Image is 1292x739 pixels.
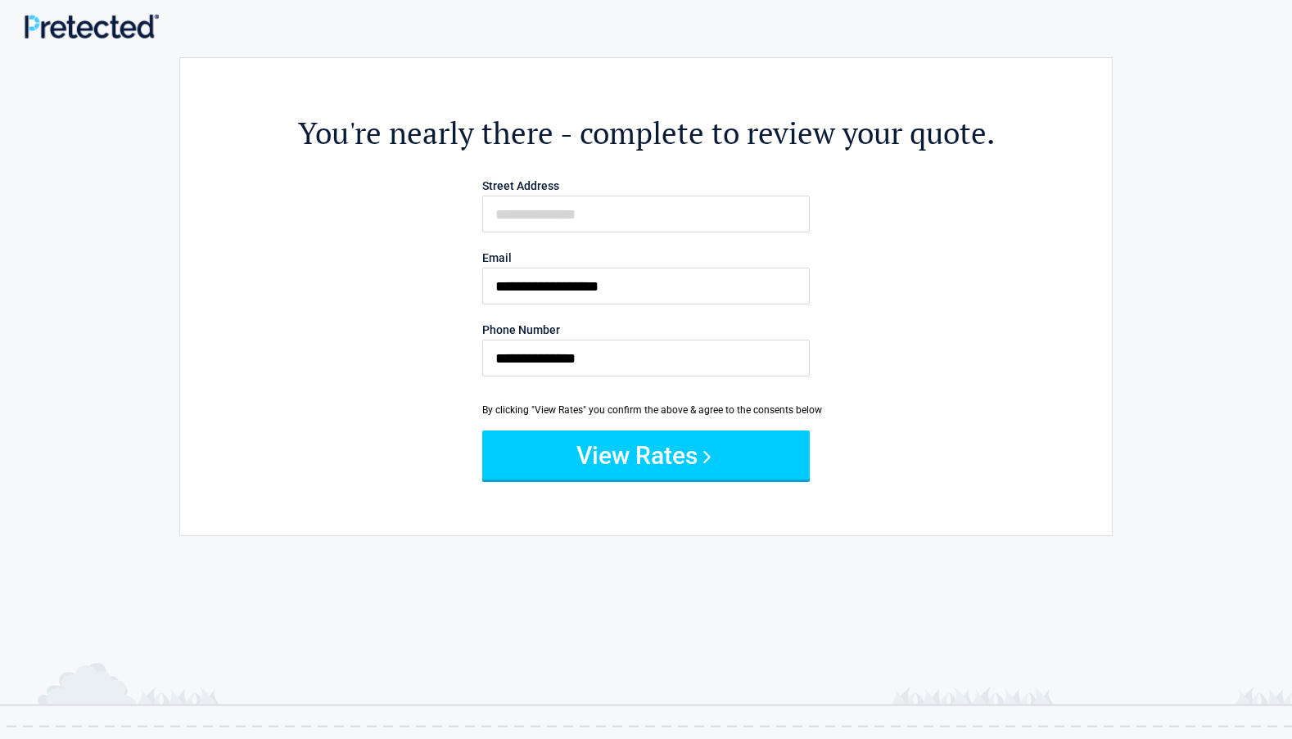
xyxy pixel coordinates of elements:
[482,430,810,480] button: View Rates
[25,14,159,38] img: Main Logo
[270,113,1022,153] h2: You're nearly there - complete to review your quote.
[482,324,810,336] label: Phone Number
[482,252,810,264] label: Email
[482,180,810,192] label: Street Address
[482,403,810,417] div: By clicking "View Rates" you confirm the above & agree to the consents below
